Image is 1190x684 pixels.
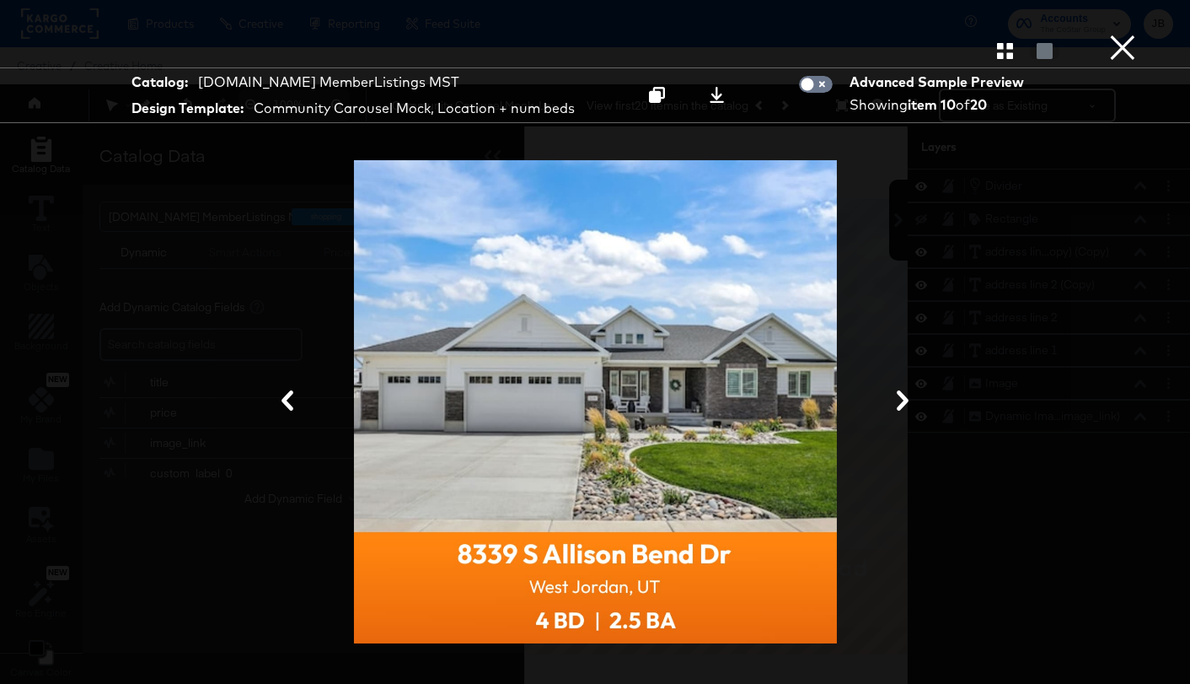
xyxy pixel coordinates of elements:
div: Community Carousel Mock, Location + num beds [254,99,575,118]
strong: Catalog: [131,73,188,92]
div: Showing of [850,95,1030,115]
strong: item 10 [908,96,956,113]
div: [DOMAIN_NAME] MemberListings MST [198,73,459,92]
strong: Design Template: [131,99,244,118]
div: Advanced Sample Preview [850,73,1030,92]
strong: 20 [970,96,987,113]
